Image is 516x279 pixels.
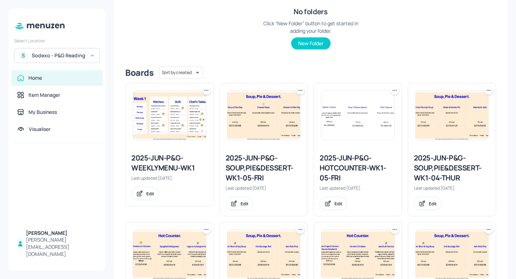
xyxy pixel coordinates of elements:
[257,20,364,35] div: Click “New Folder” button to get started in adding your folder.
[416,91,489,140] img: 2025-07-24-1753350959197f8913m4ppmc.jpeg
[133,91,206,140] img: 2025-09-22-17585537892164cfo6q41nho.jpeg
[29,126,51,133] div: Visualiser
[125,67,153,78] div: Boards
[320,153,396,183] div: 2025-JUN-P&G-HOTCOUNTER-WK1-05-FRI
[335,201,342,207] div: Edit
[227,91,300,140] img: 2025-05-27-1748354588590nhezvn2rmvc.jpeg
[146,191,154,197] div: Edit
[226,185,302,191] div: Last updated [DATE].
[414,185,490,191] div: Last updated [DATE].
[19,51,27,60] div: S
[26,236,97,258] div: [PERSON_NAME][EMAIL_ADDRESS][DOMAIN_NAME]
[28,109,57,116] div: My Business
[241,201,248,207] div: Edit
[159,65,203,80] div: Sort by created
[320,185,396,191] div: Last updated [DATE].
[26,230,97,237] div: [PERSON_NAME]
[429,201,437,207] div: Edit
[133,230,206,279] img: 2025-05-27-174835391589390ip4jymkqh.jpeg
[14,38,100,44] div: Select Location
[321,91,394,140] img: 2025-05-20-1747737377245zldgmnxmoqb.jpeg
[131,153,208,173] div: 2025-JUN-P&G-WEEKLYMENU-WK1
[294,7,327,17] div: No folders
[416,230,489,279] img: 2025-05-19-1747656973058lt71nktjhk.jpeg
[227,230,300,279] img: 2025-05-19-1747656973058lt71nktjhk.jpeg
[414,153,490,183] div: 2025-JUN-P&G-SOUP,PIE&DESSERT-WK1-04-THUR
[321,230,394,279] img: 2025-05-27-1748353546721n0bco206di.jpeg
[32,52,85,59] div: Sodexo - P&G Reading
[131,175,208,181] div: Last updated [DATE].
[28,74,42,81] div: Home
[28,91,60,99] div: Item Manager
[291,37,331,49] button: New Folder
[226,153,302,183] div: 2025-JUN-P&G-SOUP,PIE&DESSERT-WK1-05-FRI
